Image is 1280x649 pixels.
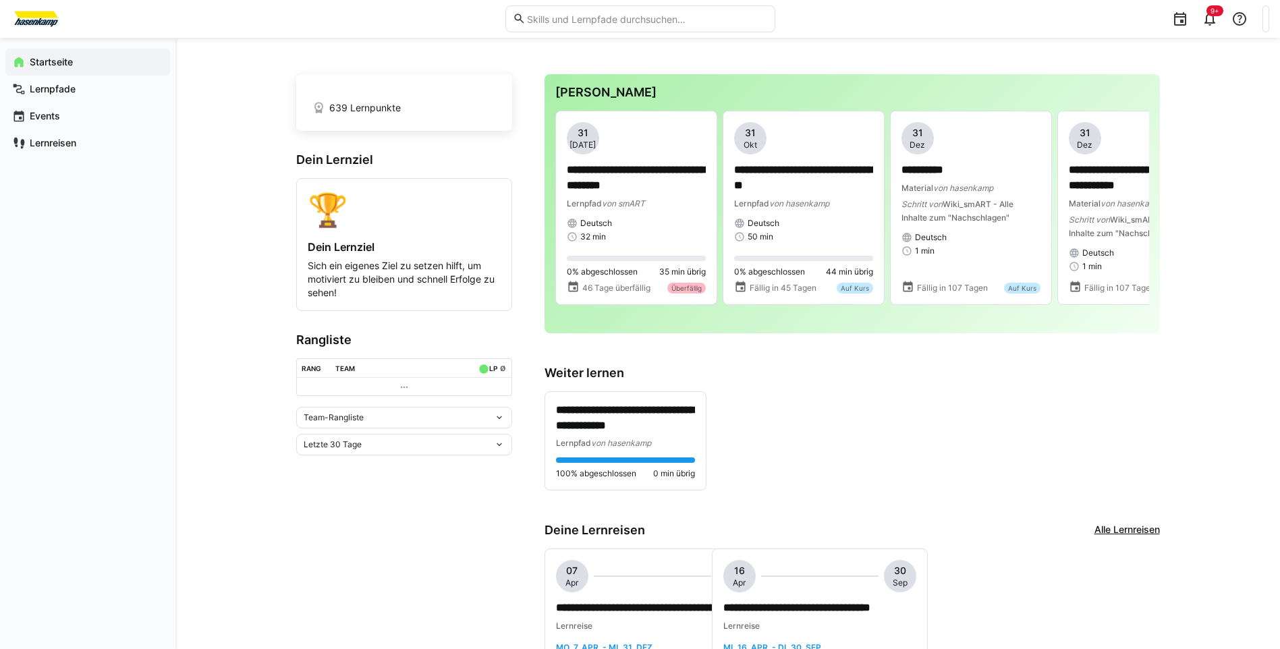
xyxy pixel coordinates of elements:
span: Lernreise [556,621,592,631]
span: von hasenkamp [1101,198,1161,208]
span: 30 [894,564,906,577]
span: 0 min übrig [653,468,695,479]
span: 07 [566,564,578,577]
span: Fällig in 107 Tagen [1084,283,1155,293]
span: Dez [910,140,925,150]
div: LP [489,364,497,372]
span: 9+ [1211,7,1219,15]
span: Lernreise [723,621,760,631]
span: 1 min [1082,261,1102,272]
a: Alle Lernreisen [1094,523,1160,538]
span: 44 min übrig [826,266,873,277]
div: Überfällig [667,283,706,293]
span: Apr [565,577,578,588]
span: 31 [912,126,923,140]
span: Sep [893,577,908,588]
span: Okt [744,140,757,150]
span: Deutsch [748,218,779,229]
span: 639 Lernpunkte [329,101,401,115]
span: 16 [734,564,745,577]
a: ø [500,362,506,373]
span: 31 [745,126,756,140]
div: 🏆 [308,190,501,229]
span: 35 min übrig [659,266,706,277]
span: von hasenkamp [591,438,651,448]
h4: Dein Lernziel [308,240,501,254]
h3: Weiter lernen [545,366,1160,380]
span: von hasenkamp [933,183,993,193]
span: Apr [733,577,746,588]
span: Lernpfad [556,438,591,448]
h3: [PERSON_NAME] [555,85,1149,100]
div: Rang [302,364,321,372]
span: Team-Rangliste [304,412,364,423]
span: Schritt von [901,199,943,209]
span: 32 min [580,231,606,242]
span: Deutsch [1082,248,1114,258]
span: von hasenkamp [769,198,829,208]
h3: Deine Lernreisen [545,523,645,538]
span: Deutsch [580,218,612,229]
div: Auf Kurs [1004,283,1040,293]
h3: Dein Lernziel [296,152,512,167]
span: 0% abgeschlossen [734,266,805,277]
div: Team [335,364,355,372]
span: 46 Tage überfällig [582,283,650,293]
span: Deutsch [915,232,947,243]
span: Dez [1077,140,1092,150]
h3: Rangliste [296,333,512,347]
p: Sich ein eigenes Ziel zu setzen hilft, um motiviert zu bleiben und schnell Erfolge zu sehen! [308,259,501,300]
span: 31 [578,126,588,140]
span: Lernpfad [734,198,769,208]
span: 31 [1080,126,1090,140]
span: Fällig in 45 Tagen [750,283,816,293]
span: Letzte 30 Tage [304,439,362,450]
div: Auf Kurs [837,283,873,293]
span: Schritt von [1069,215,1110,225]
span: Wiki_smART - Alle Inhalte zum "Nachschlagen" [1069,215,1181,238]
span: 100% abgeschlossen [556,468,636,479]
span: 50 min [748,231,773,242]
span: 0% abgeschlossen [567,266,638,277]
span: Fällig in 107 Tagen [917,283,988,293]
span: Wiki_smART - Alle Inhalte zum "Nachschlagen" [901,199,1013,223]
input: Skills und Lernpfade durchsuchen… [526,13,767,25]
span: von smART [602,198,645,208]
span: Material [1069,198,1101,208]
span: Material [901,183,933,193]
span: [DATE] [569,140,596,150]
span: Lernpfad [567,198,602,208]
span: 1 min [915,246,935,256]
